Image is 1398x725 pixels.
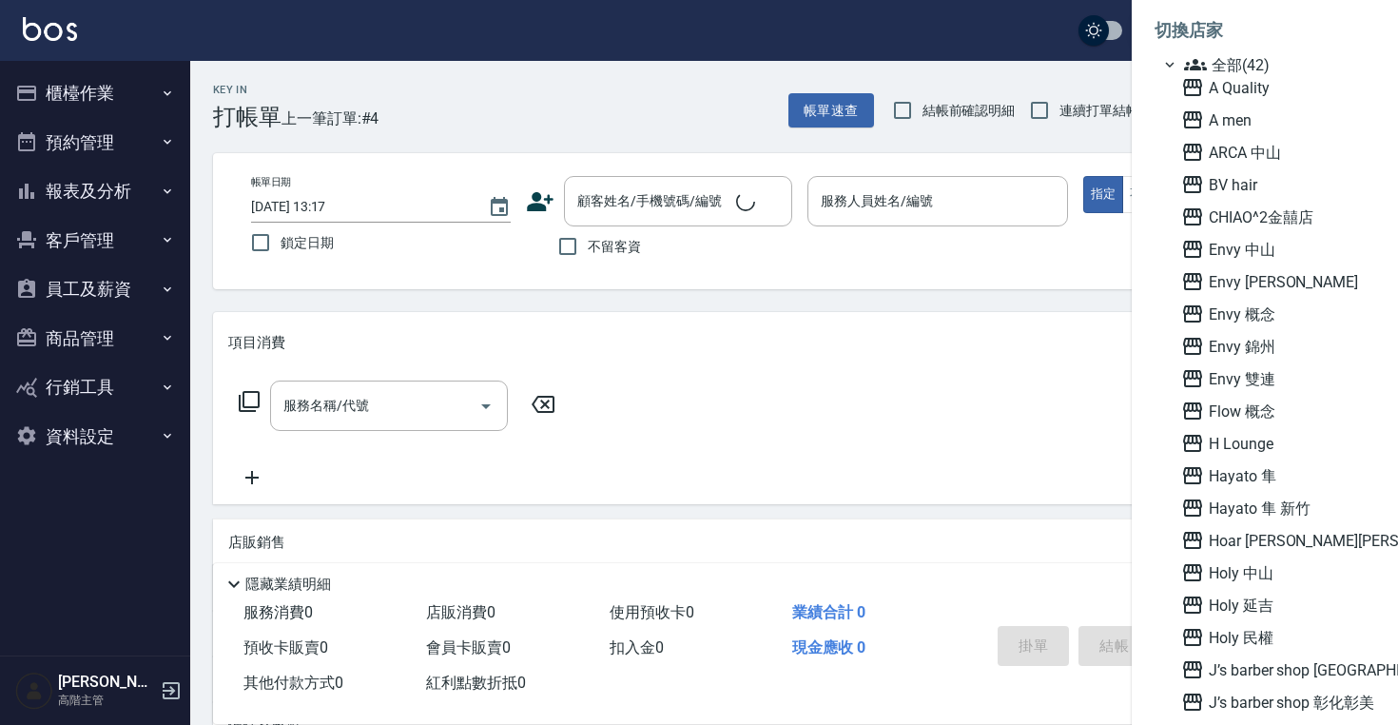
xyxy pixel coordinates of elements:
[1181,76,1368,99] span: A Quality
[1181,206,1368,228] span: CHIAO^2金囍店
[1181,658,1368,681] span: J’s barber shop [GEOGRAPHIC_DATA][PERSON_NAME]
[1181,335,1368,358] span: Envy 錦州
[1181,270,1368,293] span: Envy [PERSON_NAME]
[1181,691,1368,714] span: J’s barber shop 彰化彰美
[1181,594,1368,617] span: Holy 延吉
[1181,400,1368,422] span: Flow 概念
[1181,173,1368,196] span: BV hair
[1155,8,1375,53] li: 切換店家
[1181,238,1368,261] span: Envy 中山
[1181,303,1368,325] span: Envy 概念
[1181,432,1368,455] span: H Lounge
[1181,108,1368,131] span: A men
[1181,497,1368,519] span: Hayato 隼 新竹
[1181,561,1368,584] span: Holy 中山
[1181,626,1368,649] span: Holy 民權
[1181,464,1368,487] span: Hayato 隼
[1184,53,1368,76] span: 全部(42)
[1181,367,1368,390] span: Envy 雙連
[1181,141,1368,164] span: ARCA 中山
[1181,529,1368,552] span: Hoar [PERSON_NAME][PERSON_NAME]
